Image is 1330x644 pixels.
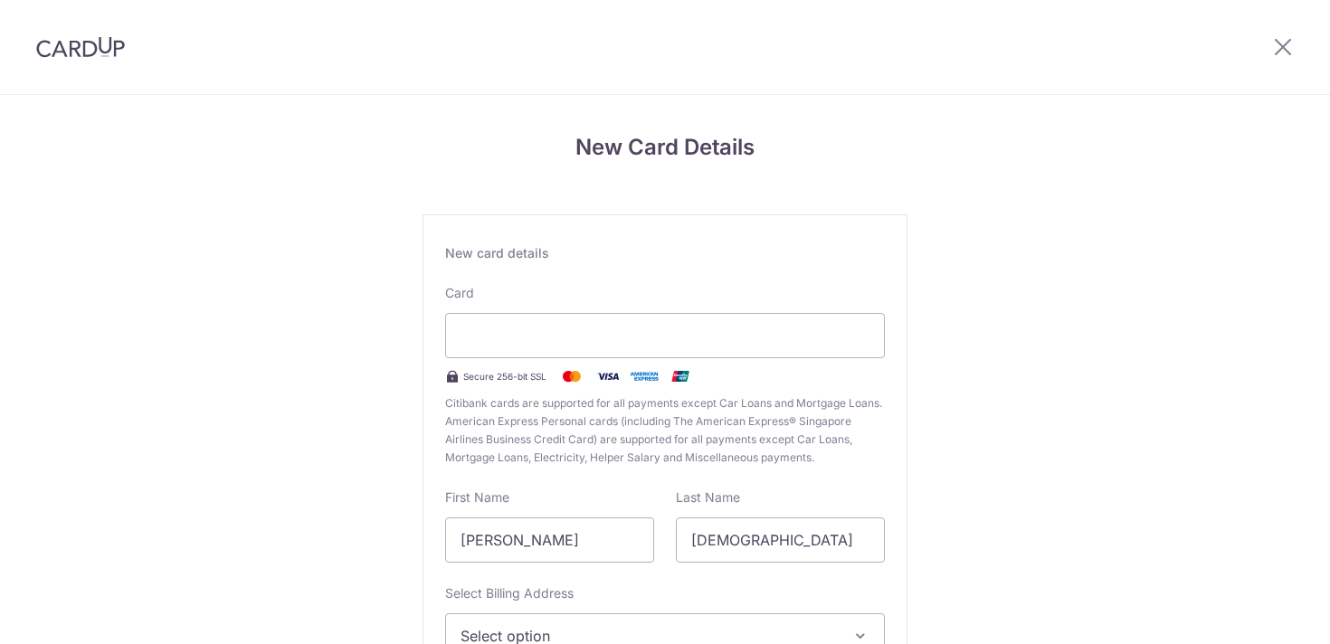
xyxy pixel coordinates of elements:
[445,488,509,507] label: First Name
[463,369,546,384] span: Secure 256-bit SSL
[445,244,885,262] div: New card details
[423,131,907,164] h4: New Card Details
[590,365,626,387] img: Visa
[36,36,125,58] img: CardUp
[554,365,590,387] img: Mastercard
[626,365,662,387] img: .alt.amex
[676,517,885,563] input: Cardholder Last Name
[445,394,885,467] span: Citibank cards are supported for all payments except Car Loans and Mortgage Loans. American Expre...
[445,584,574,602] label: Select Billing Address
[445,517,654,563] input: Cardholder First Name
[676,488,740,507] label: Last Name
[461,325,869,346] iframe: Secure card payment input frame
[662,365,698,387] img: .alt.unionpay
[1213,590,1312,635] iframe: Opens a widget where you can find more information
[445,284,474,302] label: Card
